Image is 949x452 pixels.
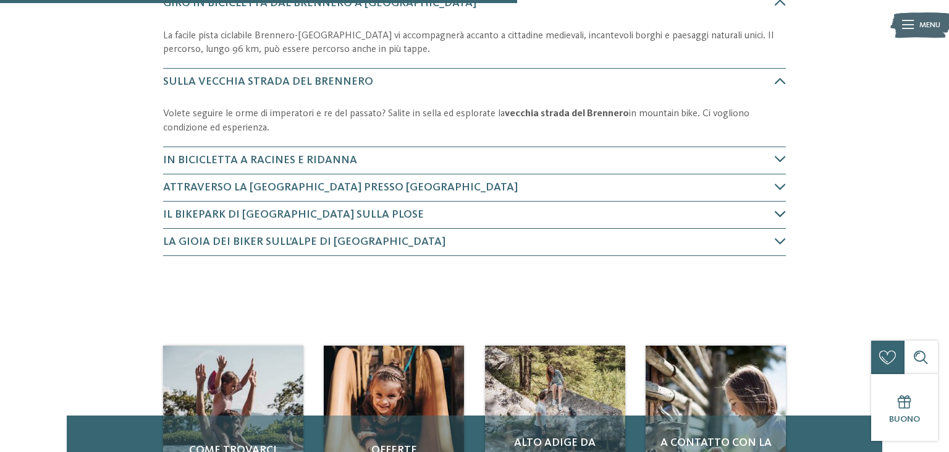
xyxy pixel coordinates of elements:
[163,182,518,193] span: Attraverso la [GEOGRAPHIC_DATA] presso [GEOGRAPHIC_DATA]
[163,209,424,220] span: Il Bikepark di [GEOGRAPHIC_DATA] sulla Plose
[163,236,445,247] span: La gioia dei biker sull’Alpe di [GEOGRAPHIC_DATA]
[889,415,920,424] span: Buono
[163,29,787,57] p: La facile pista ciclabile Brennero-[GEOGRAPHIC_DATA] vi accompagnerà accanto a cittadine medieval...
[163,76,373,87] span: Sulla vecchia strada del Brennero
[871,374,938,441] a: Buono
[163,155,357,166] span: In bicicletta a Racines e Ridanna
[163,107,787,135] p: Volete seguire le orme di imperatori e re del passato? Salite in sella ed esplorate la in mountai...
[505,109,629,119] strong: vecchia strada del Brennero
